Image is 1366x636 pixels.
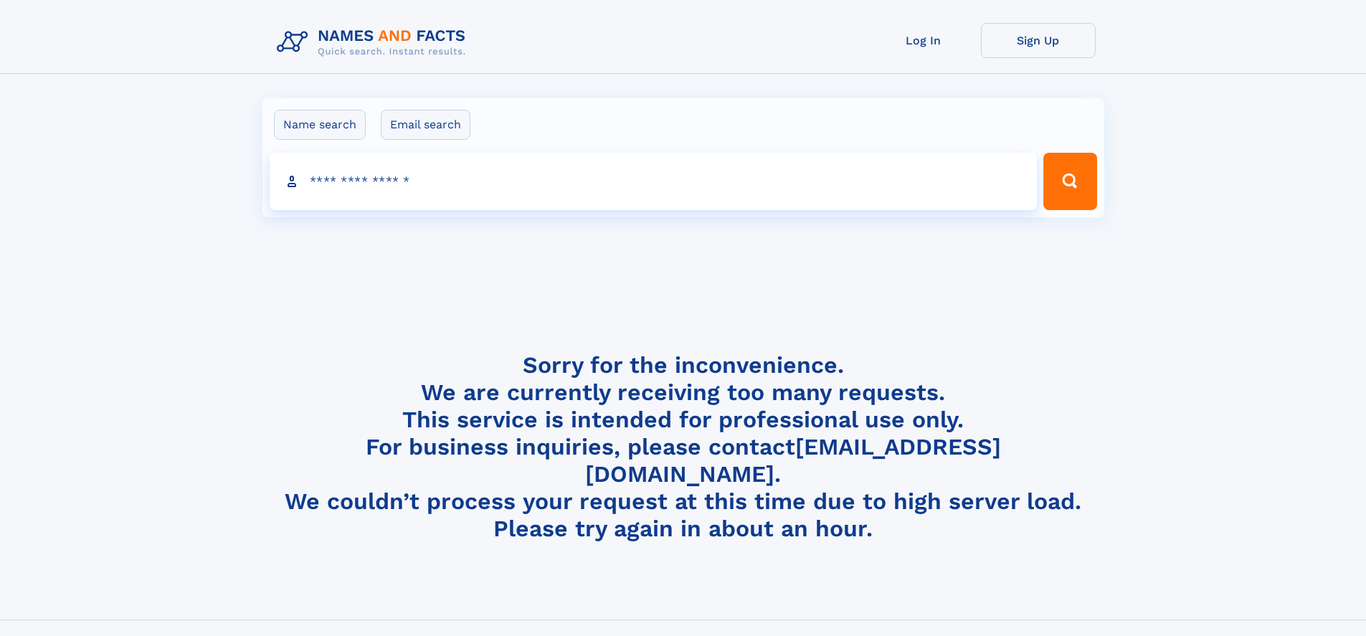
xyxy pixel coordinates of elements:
[381,110,470,140] label: Email search
[270,153,1038,210] input: search input
[866,23,981,58] a: Log In
[1043,153,1096,210] button: Search Button
[274,110,366,140] label: Name search
[271,23,478,62] img: Logo Names and Facts
[981,23,1096,58] a: Sign Up
[585,433,1001,488] a: [EMAIL_ADDRESS][DOMAIN_NAME]
[271,351,1096,543] h4: Sorry for the inconvenience. We are currently receiving too many requests. This service is intend...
